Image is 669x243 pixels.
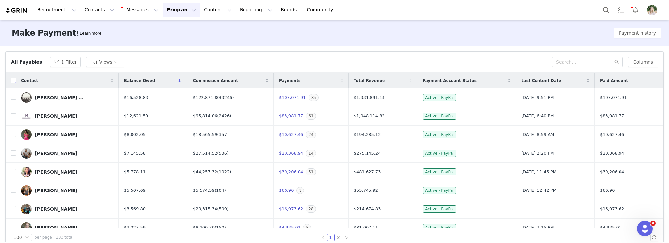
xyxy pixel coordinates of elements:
div: $83,981.77 [600,113,658,119]
button: All Payables [11,57,42,67]
a: [PERSON_NAME] [21,185,114,196]
span: $1,048,114.82 [354,113,385,119]
span: Active - PayPal [423,168,456,175]
a: [PERSON_NAME] [21,111,114,121]
a: 2 [335,234,342,241]
button: Recruitment [34,3,80,17]
span: [DATE] 12:42 PM [521,187,557,194]
a: (2426) [217,114,231,118]
span: 4 [650,221,656,226]
span: $8,002.05 [124,131,146,138]
div: $44,257.32 [193,169,268,175]
span: $12,621.59 [124,113,148,119]
div: Tooltip anchor [78,30,103,37]
a: [PERSON_NAME] [21,222,114,233]
button: Program [163,3,200,17]
div: $66.90 [600,187,658,194]
span: $275,145.24 [354,150,381,157]
span: 51 [306,168,316,175]
span: $194,285.12 [354,131,381,138]
span: [DATE] 7:15 PM [521,224,554,231]
a: Brands [277,3,302,17]
li: 1 [327,234,335,241]
span: [DATE] 2:20 PM [521,150,554,157]
div: $39,206.04 [600,169,658,175]
a: (3246) [220,95,234,100]
img: bf4170f6-f620-420a-906f-d11b840c6c20.jpeg [647,5,657,15]
span: Commission Amount [193,78,238,84]
i: icon: down [25,235,29,240]
i: icon: left [321,236,325,240]
div: $10,627.46 [600,131,658,138]
div: $20,315.34 [193,206,268,212]
i: icon: search [614,60,619,64]
a: [PERSON_NAME] [PERSON_NAME] [21,92,114,103]
img: b143cb93-75ac-4a12-8871-8e163a297599.jpg [21,148,32,159]
div: [PERSON_NAME] [35,188,77,193]
span: $20,368.94 [279,151,303,156]
div: $16,973.62 [600,206,658,212]
div: [PERSON_NAME] [PERSON_NAME] [35,95,84,100]
img: grin logo [5,8,28,14]
div: $95,814.06 [193,113,268,119]
button: Search [599,3,613,17]
span: $39,206.04 [279,169,303,174]
iframe: Intercom live chat [637,221,653,236]
span: Active - PayPal [423,187,456,194]
span: Last Content Date [521,78,561,84]
span: $10,627.46 [279,132,303,137]
span: $3,227.59 [124,224,146,231]
span: $5,778.11 [124,169,146,175]
img: 42b997d5-d287-4607-aee5-7e050022e0ea.jpg [21,185,32,196]
img: e3c6c1b7-26e2-462d-8a3f-7dd9da1052bb.jpg [21,167,32,177]
button: Views [86,57,124,67]
div: $27,514.52 [193,150,268,157]
div: $107,071.91 [600,94,658,101]
span: $81,007.11 [354,224,378,231]
button: Payment history [614,28,661,38]
a: (536) [217,151,229,156]
div: [PERSON_NAME] [35,151,77,156]
a: [PERSON_NAME] [21,167,114,177]
span: $16,973.62 [279,206,303,211]
img: 47c7a6aa-e85b-4827-8a1b-ad9dcafc8f6d.jpg [21,222,32,233]
li: Previous Page [319,234,327,241]
img: 7a2401bd-0cfb-4afc-a910-5667d3ce002e.jpg [21,92,32,103]
span: Active - PayPal [423,131,456,138]
a: (150) [215,225,226,230]
span: Balance Owed [124,78,155,84]
img: 5992d622-c257-4adf-84ae-20e04cb7b188.jpg [21,129,32,140]
span: $481,627.73 [354,169,381,175]
span: [DATE] 6:40 PM [521,113,554,119]
span: $83,981.77 [279,114,303,118]
li: 2 [335,234,342,241]
span: $107,071.91 [279,95,306,100]
div: $5,574.59 [193,187,268,194]
button: Notifications [628,3,643,17]
span: Active - PayPal [423,113,456,120]
a: [PERSON_NAME] [21,148,114,159]
span: 14 [306,150,316,157]
span: per page | 133 total [35,235,74,240]
div: [PERSON_NAME] [35,225,77,230]
span: Active - PayPal [423,94,456,101]
div: [PERSON_NAME] [35,169,77,175]
span: Active - PayPal [423,224,456,231]
span: $16,528.83 [124,94,148,101]
button: Content [200,3,236,17]
span: Paid Amount [600,78,628,84]
span: Total Revenue [354,78,385,84]
div: $20,368.94 [600,150,658,157]
i: icon: right [344,236,348,240]
span: $214,674.83 [354,206,381,212]
span: Payments [279,78,300,84]
a: [PERSON_NAME] [21,129,114,140]
div: 100 [13,234,22,241]
button: Contacts [81,3,118,17]
div: [PERSON_NAME] [35,132,77,137]
span: [DATE] 9:51 PM [521,94,554,101]
img: 28d317a3-cb8c-4606-84e8-46cca4bf2937.jpg [21,111,32,121]
span: [DATE] 8:59 AM [521,131,554,138]
a: (1022) [217,169,231,174]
